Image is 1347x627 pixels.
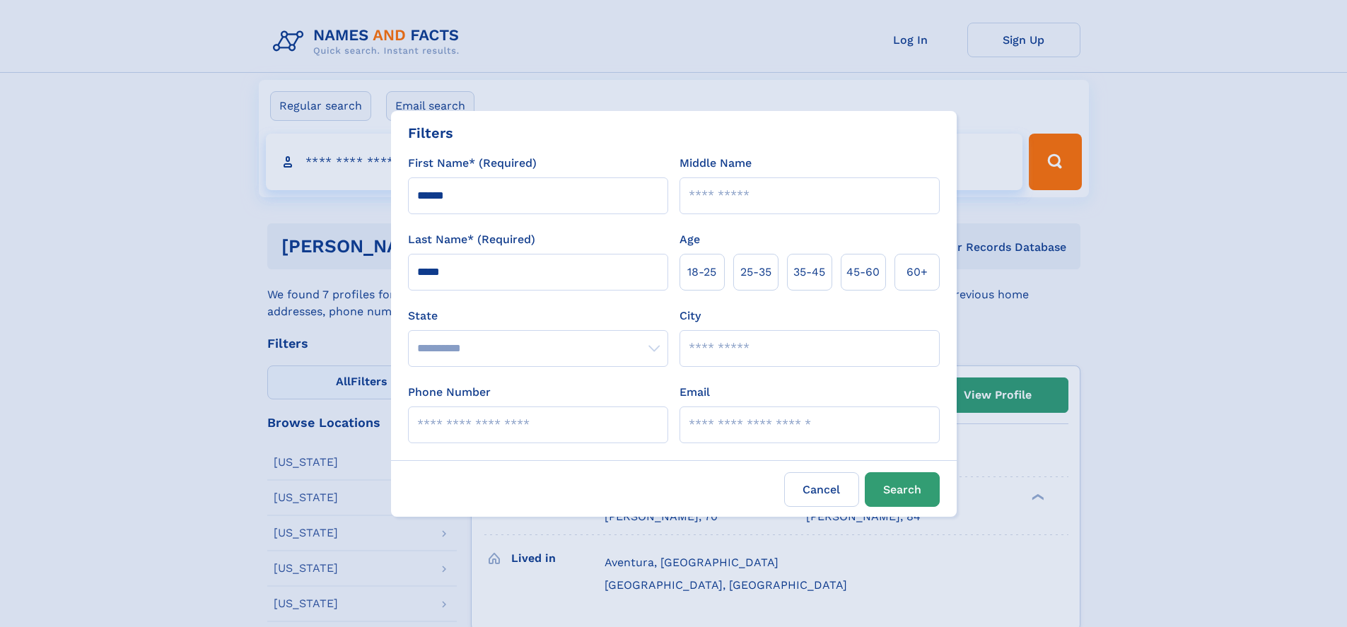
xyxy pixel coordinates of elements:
[680,307,701,324] label: City
[680,231,700,248] label: Age
[408,384,491,401] label: Phone Number
[793,264,825,281] span: 35‑45
[740,264,771,281] span: 25‑35
[906,264,928,281] span: 60+
[408,155,537,172] label: First Name* (Required)
[865,472,940,507] button: Search
[408,307,668,324] label: State
[784,472,859,507] label: Cancel
[687,264,716,281] span: 18‑25
[408,122,453,143] div: Filters
[408,231,535,248] label: Last Name* (Required)
[680,155,752,172] label: Middle Name
[680,384,710,401] label: Email
[846,264,880,281] span: 45‑60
